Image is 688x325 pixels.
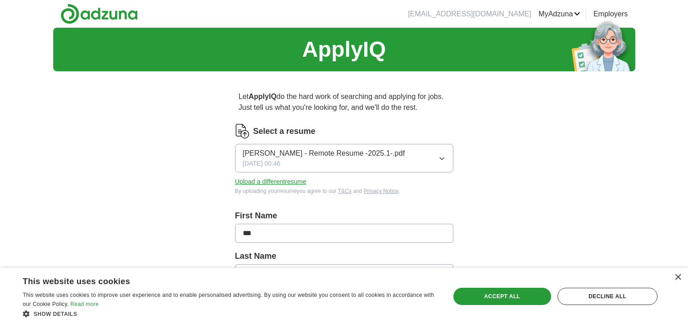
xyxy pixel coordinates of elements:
[23,273,415,287] div: This website uses cookies
[235,250,453,262] label: Last Name
[34,311,77,317] span: Show details
[538,9,580,20] a: MyAdzuna
[235,144,453,172] button: [PERSON_NAME] - Remote Resume -2025.1-.pdf[DATE] 00:46
[557,288,658,305] div: Decline all
[593,9,628,20] a: Employers
[674,274,681,281] div: Close
[23,292,434,307] span: This website uses cookies to improve user experience and to enable personalised advertising. By u...
[235,210,453,222] label: First Name
[302,33,386,66] h1: ApplyIQ
[364,188,399,194] a: Privacy Notice
[23,309,437,318] div: Show details
[235,177,306,187] button: Upload a differentresume
[253,125,316,138] label: Select a resume
[338,188,352,194] a: T&Cs
[235,187,453,195] div: By uploading your resume you agree to our and .
[243,159,281,168] span: [DATE] 00:46
[243,148,405,159] span: [PERSON_NAME] - Remote Resume -2025.1-.pdf
[60,4,138,24] img: Adzuna logo
[249,93,276,100] strong: ApplyIQ
[408,9,531,20] li: [EMAIL_ADDRESS][DOMAIN_NAME]
[235,124,250,138] img: CV Icon
[453,288,551,305] div: Accept all
[235,88,453,117] p: Let do the hard work of searching and applying for jobs. Just tell us what you're looking for, an...
[70,301,99,307] a: Read more, opens a new window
